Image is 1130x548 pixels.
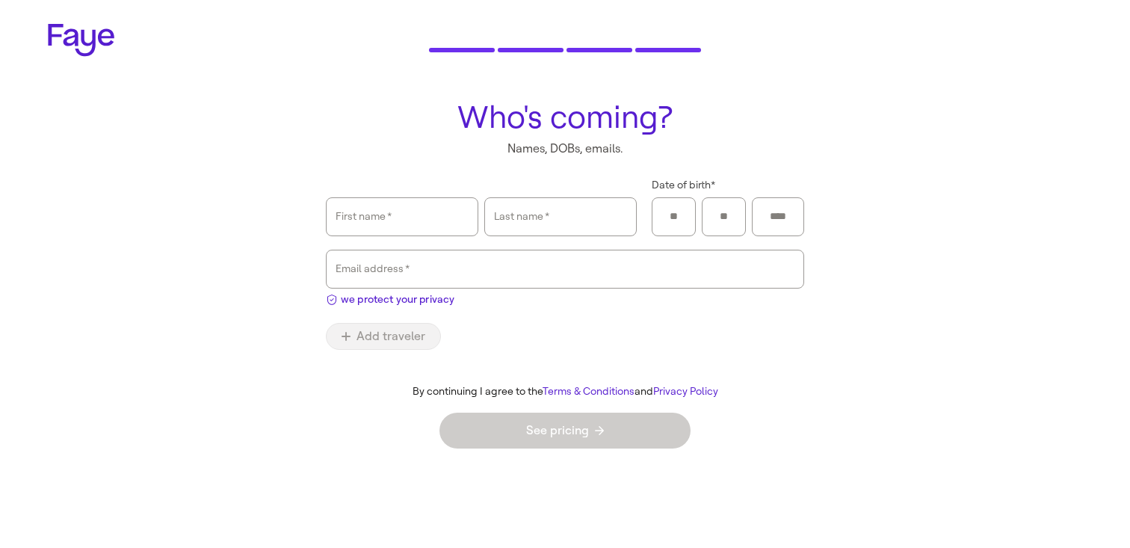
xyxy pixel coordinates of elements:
[653,385,718,398] a: Privacy Policy
[762,206,794,228] input: Year
[543,385,635,398] a: Terms & Conditions
[341,292,454,307] span: we protect your privacy
[652,179,715,192] span: Date of birth *
[326,323,441,350] button: Add traveler
[439,413,691,449] button: See pricing
[342,330,425,342] span: Add traveler
[326,141,804,157] p: Names, DOBs, emails.
[326,100,804,135] h1: Who's coming?
[326,289,454,307] button: we protect your privacy
[661,206,686,228] input: Month
[314,386,816,398] div: By continuing I agree to the and
[526,425,604,437] span: See pricing
[711,206,736,228] input: Day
